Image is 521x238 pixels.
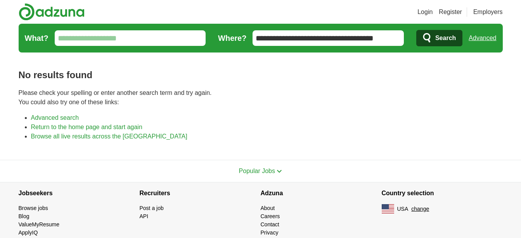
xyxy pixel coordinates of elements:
a: Browse all live results across the [GEOGRAPHIC_DATA] [31,133,187,140]
a: API [140,213,149,219]
a: Post a job [140,205,164,211]
label: Where? [218,32,246,44]
a: Advanced search [31,114,79,121]
img: toggle icon [277,170,282,173]
a: Blog [19,213,29,219]
a: About [261,205,275,211]
a: Register [439,7,462,17]
a: Return to the home page and start again [31,124,142,130]
p: Please check your spelling or enter another search term and try again. You could also try one of ... [19,88,503,107]
button: change [411,205,429,213]
a: Careers [261,213,280,219]
span: Popular Jobs [239,168,275,174]
a: Login [417,7,433,17]
a: ApplyIQ [19,229,38,236]
span: Search [435,30,456,46]
h1: No results found [19,68,503,82]
label: What? [25,32,48,44]
img: Adzuna logo [19,3,85,21]
h4: Country selection [382,182,503,204]
span: USA [397,205,408,213]
button: Search [416,30,462,46]
a: Browse jobs [19,205,48,211]
a: ValueMyResume [19,221,60,227]
a: Advanced [469,30,496,46]
a: Employers [473,7,503,17]
img: US flag [382,204,394,213]
a: Privacy [261,229,279,236]
a: Contact [261,221,279,227]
